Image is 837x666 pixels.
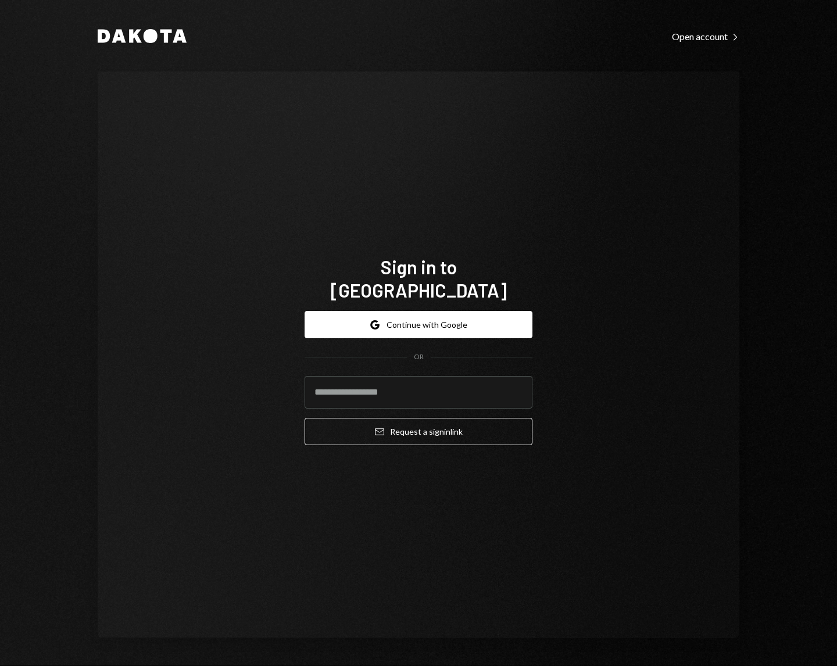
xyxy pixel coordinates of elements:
[414,352,424,362] div: OR
[305,255,532,302] h1: Sign in to [GEOGRAPHIC_DATA]
[305,418,532,445] button: Request a signinlink
[672,30,739,42] a: Open account
[305,311,532,338] button: Continue with Google
[672,31,739,42] div: Open account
